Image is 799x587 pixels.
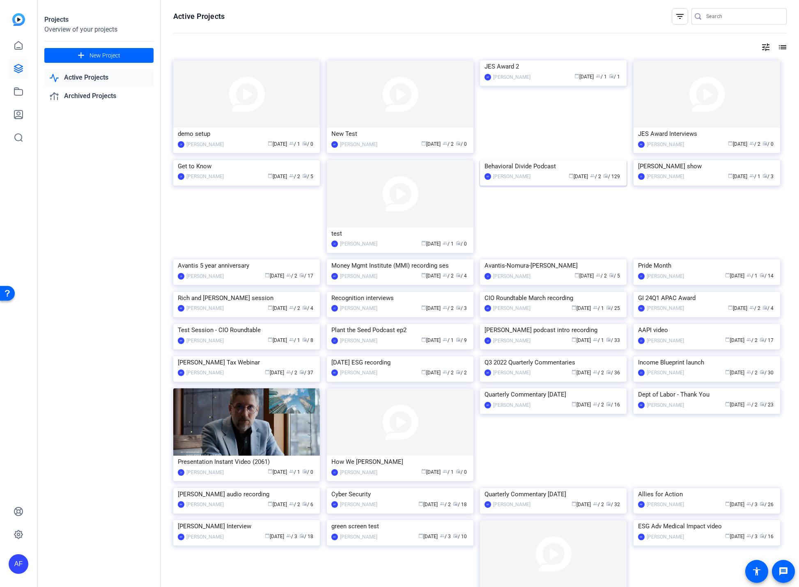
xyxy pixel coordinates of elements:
span: group [443,141,448,146]
span: calendar_today [728,141,733,146]
span: calendar_today [572,501,576,506]
span: calendar_today [268,501,273,506]
span: / 2 [440,502,451,507]
span: [DATE] [725,273,744,279]
span: / 30 [760,370,774,376]
div: AF [638,305,645,312]
div: Avantis-Nomura-[PERSON_NAME] [484,259,622,272]
div: [PERSON_NAME] [647,369,684,377]
div: Dept of Labor - Thank You [638,388,776,401]
button: New Project [44,48,154,63]
span: radio [762,141,767,146]
div: How We [PERSON_NAME] [331,456,469,468]
span: calendar_today [572,401,576,406]
span: [DATE] [572,402,591,408]
span: / 37 [299,370,313,376]
div: Q3 2022 Quarterly Commentaries [484,356,622,369]
span: [DATE] [728,174,747,179]
span: [DATE] [728,305,747,311]
span: [DATE] [421,370,441,376]
span: group [746,501,751,506]
div: [PERSON_NAME] [186,304,224,312]
div: [PERSON_NAME] [493,401,530,409]
span: calendar_today [421,241,426,245]
div: Get to Know [178,160,315,172]
span: / 0 [456,469,467,475]
span: radio [302,337,307,342]
div: demo setup [178,128,315,140]
span: radio [603,173,608,178]
a: Active Projects [44,69,154,86]
div: AF [484,305,491,312]
span: calendar_today [574,273,579,277]
span: group [596,273,601,277]
span: group [590,173,595,178]
div: Behavioral Divide Podcast [484,160,622,172]
span: radio [456,141,461,146]
span: [DATE] [265,273,284,279]
div: GI 24Q1 APAC Award [638,292,776,304]
div: JES Award Interviews [638,128,776,140]
div: JJ [638,369,645,376]
span: / 18 [453,502,467,507]
div: JJ [331,305,338,312]
div: Allies for Action [638,488,776,500]
span: radio [456,273,461,277]
span: [DATE] [728,141,747,147]
span: group [596,73,601,78]
div: AF [9,554,28,574]
span: group [289,337,294,342]
span: radio [453,501,458,506]
div: AF [331,141,338,148]
div: [PERSON_NAME] [647,140,684,149]
span: group [749,141,754,146]
span: calendar_today [572,305,576,310]
div: [PERSON_NAME] [340,500,377,509]
span: calendar_today [725,337,730,342]
span: / 2 [749,305,760,311]
span: / 2 [443,370,454,376]
div: [PERSON_NAME] [647,401,684,409]
span: [DATE] [268,337,287,343]
span: [DATE] [268,502,287,507]
div: AF [178,337,184,344]
span: / 36 [606,370,620,376]
span: / 8 [302,337,313,343]
div: [PERSON_NAME] [493,172,530,181]
div: [PERSON_NAME] show [638,160,776,172]
span: [DATE] [572,502,591,507]
span: / 4 [456,273,467,279]
span: radio [762,173,767,178]
span: calendar_today [728,305,733,310]
span: / 25 [606,305,620,311]
span: calendar_today [268,141,273,146]
div: Recognition interviews [331,292,469,304]
span: / 0 [456,241,467,247]
div: [PERSON_NAME] [186,272,224,280]
mat-icon: list [777,42,787,52]
div: AF [178,305,184,312]
span: calendar_today [725,401,730,406]
span: [DATE] [725,402,744,408]
span: radio [302,173,307,178]
span: [DATE] [268,174,287,179]
div: Avantis 5 year anniversary [178,259,315,272]
span: / 4 [762,305,774,311]
span: radio [456,241,461,245]
span: group [443,273,448,277]
span: / 2 [596,273,607,279]
span: radio [606,305,611,310]
div: [PERSON_NAME] [493,369,530,377]
div: [PERSON_NAME] [340,468,377,477]
span: group [443,241,448,245]
div: AF [484,173,491,180]
div: [PERSON_NAME] [340,369,377,377]
span: calendar_today [265,273,270,277]
span: calendar_today [268,305,273,310]
span: / 17 [760,337,774,343]
span: [DATE] [572,305,591,311]
div: New Test [331,128,469,140]
span: [DATE] [268,141,287,147]
div: JJ [638,273,645,280]
span: / 2 [289,502,300,507]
